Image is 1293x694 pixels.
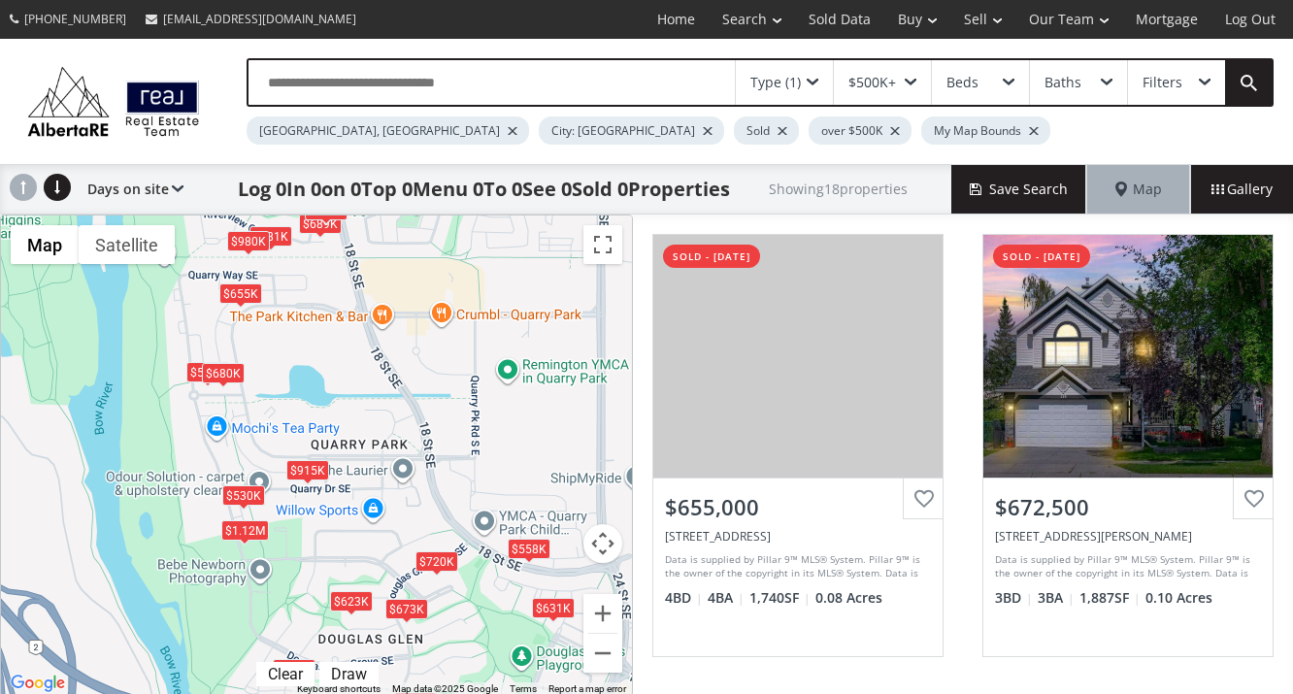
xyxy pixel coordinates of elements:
div: $500K+ [848,76,896,89]
div: $508K [186,361,229,381]
h2: Showing 18 properties [769,182,908,196]
div: Data is supplied by Pillar 9™ MLS® System. Pillar 9™ is the owner of the copyright in its MLS® Sy... [995,552,1256,581]
span: 0.10 Acres [1145,588,1212,608]
div: Data is supplied by Pillar 9™ MLS® System. Pillar 9™ is the owner of the copyright in its MLS® Sy... [665,552,926,581]
div: My Map Bounds [921,116,1050,145]
div: $1.12M [221,520,269,541]
div: $623K [330,590,373,611]
span: 1,887 SF [1079,588,1141,608]
span: [PHONE_NUMBER] [24,11,126,27]
a: sold - [DATE]$672,500[STREET_ADDRESS][PERSON_NAME]Data is supplied by Pillar 9™ MLS® System. Pill... [963,215,1293,677]
button: Show satellite imagery [79,225,175,264]
div: Days on site [78,165,183,214]
h1: Log 0In 0on 0Top 0Menu 0To 0See 0Sold 0Properties [238,176,730,203]
div: 274 Quarry Park Boulevard SE, Calgary, AB T2C 5G3 [665,528,931,545]
div: Gallery [1190,165,1293,214]
div: [GEOGRAPHIC_DATA], [GEOGRAPHIC_DATA] [247,116,529,145]
div: City: [GEOGRAPHIC_DATA] [539,116,724,145]
span: Gallery [1211,180,1273,199]
span: 0.08 Acres [815,588,882,608]
div: Draw [326,665,372,683]
div: $631K [532,598,575,618]
button: Zoom in [583,594,622,633]
a: [EMAIL_ADDRESS][DOMAIN_NAME] [136,1,366,37]
div: Clear [263,665,308,683]
div: $689K [299,213,342,233]
div: 539 Douglas Glen Boulevard SE, Calgary, AB T2Z 2N1 [995,528,1261,545]
div: Beds [946,76,978,89]
div: over $500K [809,116,912,145]
span: 1,740 SF [749,588,811,608]
a: Terms [510,683,537,694]
button: Toggle fullscreen view [583,225,622,264]
div: Baths [1044,76,1081,89]
span: Map data ©2025 Google [392,683,498,694]
button: Save Search [951,165,1087,214]
button: Map camera controls [583,524,622,563]
button: Show street map [11,225,79,264]
span: 4 BA [708,588,745,608]
div: $641K [305,199,348,219]
div: Click to clear. [256,665,315,683]
div: Click to draw. [319,665,379,683]
span: [EMAIL_ADDRESS][DOMAIN_NAME] [163,11,356,27]
img: Logo [19,62,208,141]
span: Map [1115,180,1162,199]
div: Sold [734,116,799,145]
div: $720K [415,551,458,572]
div: $655,000 [665,492,931,522]
a: Report a map error [548,683,626,694]
div: $680K [202,362,245,382]
div: Filters [1143,76,1182,89]
div: Map [1087,165,1190,214]
div: Type (1) [750,76,801,89]
div: $673K [385,599,428,619]
span: 3 BA [1038,588,1075,608]
div: $693K [273,659,315,679]
button: Zoom out [583,634,622,673]
div: $980K [227,230,270,250]
div: $672,500 [995,492,1261,522]
span: 4 BD [665,588,703,608]
div: $655K [219,283,262,304]
span: 3 BD [995,588,1033,608]
div: $530K [222,484,265,505]
a: sold - [DATE]$655,000[STREET_ADDRESS]Data is supplied by Pillar 9™ MLS® System. Pillar 9™ is the ... [633,215,963,677]
div: $915K [286,459,329,479]
div: $558K [508,539,550,559]
div: $781K [249,226,292,247]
